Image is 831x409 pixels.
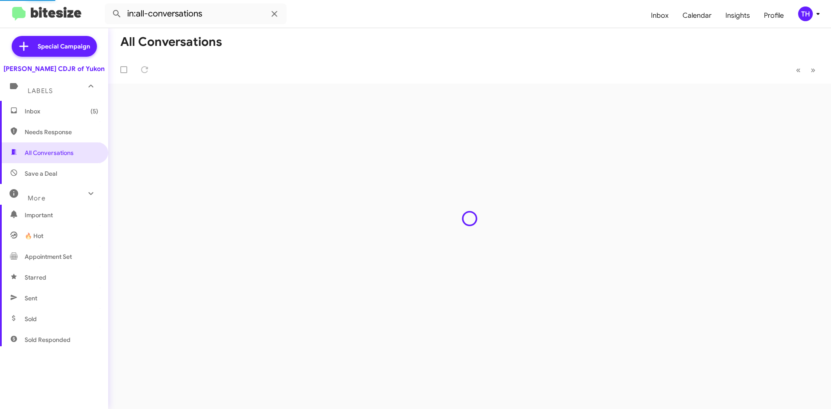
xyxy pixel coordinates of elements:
span: Starred [25,273,46,282]
a: Special Campaign [12,36,97,57]
div: TH [798,6,813,21]
span: Sent [25,294,37,303]
nav: Page navigation example [791,61,821,79]
span: » [811,64,815,75]
input: Search [105,3,287,24]
a: Insights [718,3,757,28]
span: Needs Response [25,128,98,136]
a: Calendar [676,3,718,28]
a: Profile [757,3,791,28]
span: Labels [28,87,53,95]
span: « [796,64,801,75]
span: 🔥 Hot [25,232,43,240]
button: Next [805,61,821,79]
span: Save a Deal [25,169,57,178]
span: More [28,194,45,202]
span: Important [25,211,98,219]
button: TH [791,6,821,21]
h1: All Conversations [120,35,222,49]
button: Previous [791,61,806,79]
span: Inbox [25,107,98,116]
a: Inbox [644,3,676,28]
span: All Conversations [25,148,74,157]
span: Appointment Set [25,252,72,261]
span: Special Campaign [38,42,90,51]
div: [PERSON_NAME] CDJR of Yukon [3,64,105,73]
span: (5) [90,107,98,116]
span: Sold Responded [25,335,71,344]
span: Sold [25,315,37,323]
